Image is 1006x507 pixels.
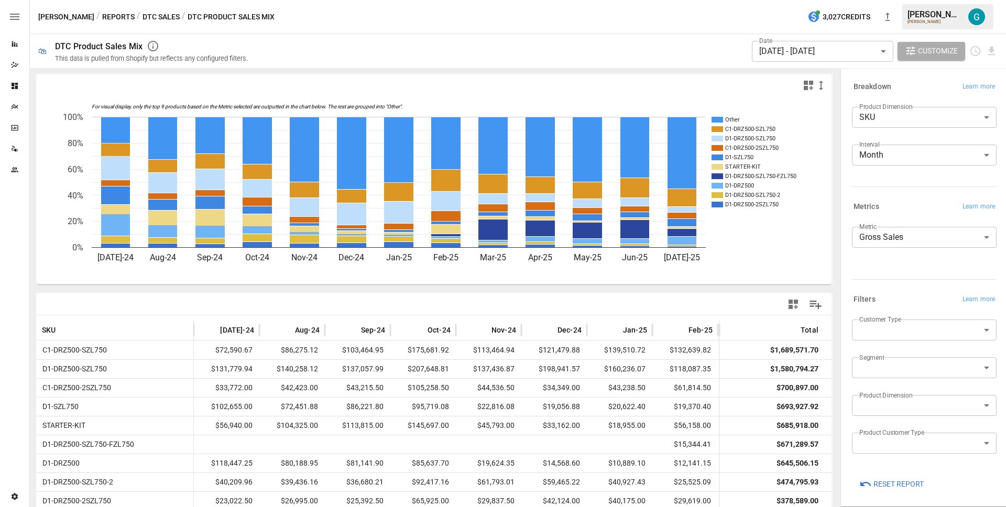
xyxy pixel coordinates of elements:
[664,252,700,262] text: [DATE]-25
[528,252,552,262] text: Apr-25
[672,473,713,491] span: $25,525.09
[801,326,818,334] div: Total
[102,10,135,24] button: Reports
[210,454,254,472] span: $118,447.25
[859,428,924,437] label: Product Customer Type
[962,2,991,31] button: Gavin Acres
[542,323,556,337] button: Sort
[55,41,143,51] div: DTC Product Sales Mix
[963,82,995,92] span: Learn more
[338,252,364,262] text: Dec-24
[214,473,254,491] span: $40,209.96
[607,323,622,337] button: Sort
[433,252,458,262] text: Feb-25
[852,107,997,128] div: SKU
[725,173,796,180] text: D1-DRZ500-SZL750-FZL750
[877,6,898,27] button: New version available, click to update!
[854,201,879,213] h6: Metrics
[92,104,403,110] text: For visual display, only the top 9 products based on the Metric selected are outputted in the cha...
[279,473,320,491] span: $39,436.16
[603,341,647,359] span: $139,510.72
[725,116,740,123] text: Other
[963,202,995,212] span: Learn more
[386,252,412,262] text: Jan-25
[852,145,997,166] div: Month
[42,325,56,335] span: SKU
[859,102,912,111] label: Product Dimension
[777,398,818,416] div: $693,927.92
[182,10,185,24] div: /
[852,475,931,493] button: Reset Report
[986,45,998,57] button: Download report
[777,435,818,454] div: $671,289.57
[37,96,824,284] div: A chart.
[472,341,516,359] span: $113,464.94
[777,473,818,491] div: $474,795.93
[725,126,775,133] text: C1-DRZ500-SZL750
[607,398,647,416] span: $20,622.40
[410,398,451,416] span: $95,719.08
[137,10,140,24] div: /
[38,421,85,429] span: STARTER-KIT
[96,10,100,24] div: /
[907,9,962,19] div: [PERSON_NAME]
[279,341,320,359] span: $86,275.12
[38,10,94,24] button: [PERSON_NAME]
[672,454,713,472] span: $12,141.15
[873,478,924,491] span: Reset Report
[204,323,219,337] button: Sort
[275,360,320,378] span: $140,258.12
[63,112,83,122] text: 100%
[97,252,134,262] text: [DATE]-24
[623,325,647,335] span: Jan-25
[275,416,320,435] span: $104,325.00
[38,402,79,411] span: D1-SZL750
[672,416,713,435] span: $56,158.00
[38,383,111,392] span: C1-DRZ500-2SZL750
[672,435,713,454] span: $15,344.41
[963,294,995,305] span: Learn more
[859,222,877,231] label: Metric
[150,252,176,262] text: Aug-24
[406,379,451,397] span: $105,258.50
[345,323,360,337] button: Sort
[279,379,320,397] span: $42,423.00
[725,192,780,199] text: D1-DRZ500-SZL750-2
[68,191,83,201] text: 40%
[68,138,83,148] text: 80%
[245,252,269,262] text: Oct-24
[607,473,647,491] span: $40,927.43
[770,341,818,359] div: $1,689,571.70
[476,416,516,435] span: $45,793.00
[574,252,602,262] text: May-25
[476,379,516,397] span: $44,536.50
[55,54,248,62] div: This data is pulled from Shopify but reflects any configured filters.
[852,227,997,248] div: Gross Sales
[210,360,254,378] span: $131,779.94
[406,360,451,378] span: $207,648.81
[673,323,687,337] button: Sort
[823,10,870,24] span: 3,027 Credits
[279,323,294,337] button: Sort
[68,216,83,226] text: 20%
[725,135,775,142] text: D1-DRZ500-SZL750
[345,379,385,397] span: $43,215.50
[854,294,876,305] h6: Filters
[295,325,320,335] span: Aug-24
[410,473,451,491] span: $92,417.16
[537,360,582,378] span: $198,941.57
[214,416,254,435] span: $56,940.00
[759,36,772,45] label: Date
[725,154,753,161] text: D1-SZL750
[777,454,818,472] div: $645,506.15
[345,398,385,416] span: $86,221.80
[672,379,713,397] span: $61,814.50
[541,416,582,435] span: $33,162.00
[537,341,582,359] span: $121,479.88
[688,325,713,335] span: Feb-25
[803,7,874,27] button: 3,027Credits
[72,243,83,252] text: 0%
[607,454,647,472] span: $10,889.10
[607,379,647,397] span: $43,238.50
[341,341,385,359] span: $103,464.95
